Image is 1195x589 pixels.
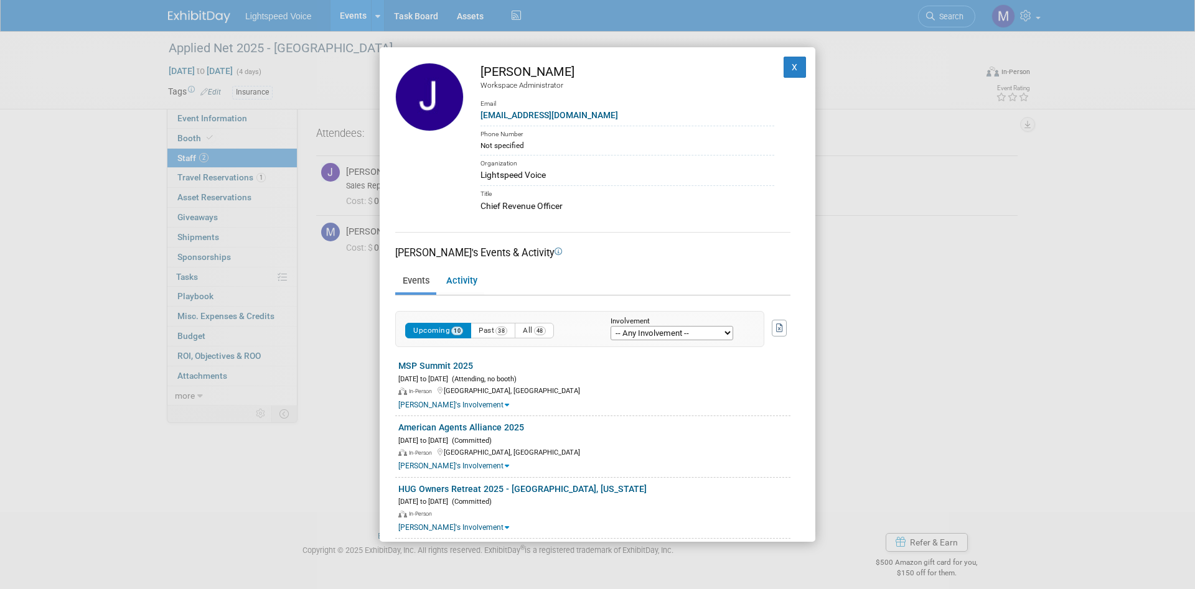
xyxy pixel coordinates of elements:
span: In-Person [409,511,436,517]
span: 38 [495,327,507,335]
a: HUG Owners Retreat 2025 - [GEOGRAPHIC_DATA], [US_STATE] [398,484,647,494]
span: In-Person [409,450,436,456]
img: Joel Poythress [395,63,464,131]
div: [DATE] to [DATE] [398,434,790,446]
div: Not specified [480,140,774,151]
div: Phone Number [480,126,774,140]
a: [PERSON_NAME]'s Involvement [398,461,509,470]
span: 48 [534,327,546,335]
span: (Committed) [448,498,492,506]
div: Lightspeed Voice [480,169,774,182]
a: [PERSON_NAME]'s Involvement [398,401,509,409]
div: [PERSON_NAME]'s Events & Activity [395,246,790,260]
div: Workspace Administrator [480,80,774,91]
button: X [784,57,806,78]
div: [GEOGRAPHIC_DATA], [GEOGRAPHIC_DATA] [398,384,790,396]
div: Title [480,185,774,200]
button: Upcoming10 [405,323,471,338]
div: [DATE] to [DATE] [398,373,790,384]
a: American Agents Alliance 2025 [398,422,524,432]
button: Past38 [471,323,515,338]
div: [DATE] to [DATE] [398,495,790,507]
div: Chief Revenue Officer [480,200,774,213]
div: [GEOGRAPHIC_DATA], [GEOGRAPHIC_DATA] [398,446,790,458]
a: Events [395,271,436,292]
button: All48 [515,323,554,338]
a: MSP Summit 2025 [398,361,473,371]
span: In-Person [409,388,436,394]
img: In-Person Event [398,387,407,395]
img: In-Person Event [398,511,407,518]
img: In-Person Event [398,449,407,457]
span: 10 [451,327,463,335]
a: Activity [439,271,484,292]
div: Email [480,91,774,109]
span: (Attending, no booth) [448,375,517,383]
div: Involvement [611,318,745,326]
div: [PERSON_NAME] [480,63,774,81]
a: [PERSON_NAME]'s Involvement [398,523,509,532]
a: [EMAIL_ADDRESS][DOMAIN_NAME] [480,110,618,120]
span: (Committed) [448,437,492,445]
div: Organization [480,155,774,169]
